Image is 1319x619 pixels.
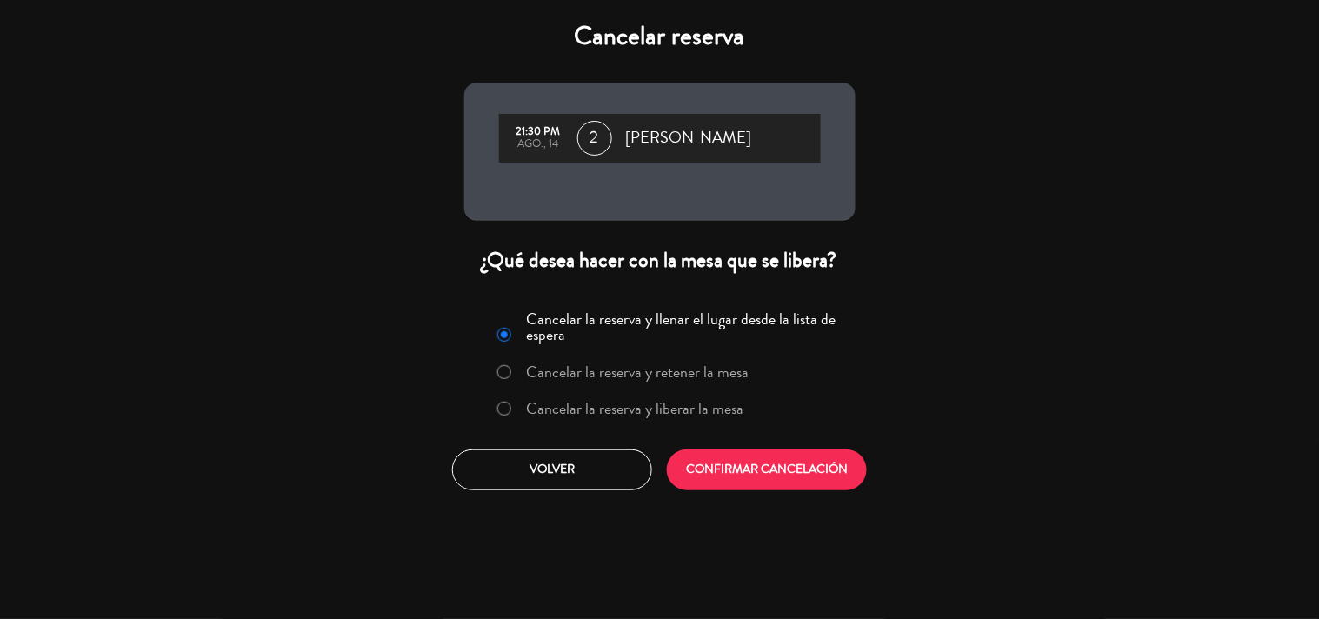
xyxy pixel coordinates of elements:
div: ago., 14 [508,138,569,150]
label: Cancelar la reserva y retener la mesa [526,364,749,380]
span: 2 [577,121,612,156]
div: ¿Qué desea hacer con la mesa que se libera? [464,247,856,274]
div: 21:30 PM [508,126,569,138]
h4: Cancelar reserva [464,21,856,52]
span: [PERSON_NAME] [626,125,752,151]
button: CONFIRMAR CANCELACIÓN [667,449,867,490]
label: Cancelar la reserva y llenar el lugar desde la lista de espera [526,311,844,343]
label: Cancelar la reserva y liberar la mesa [526,401,743,416]
button: Volver [452,449,652,490]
